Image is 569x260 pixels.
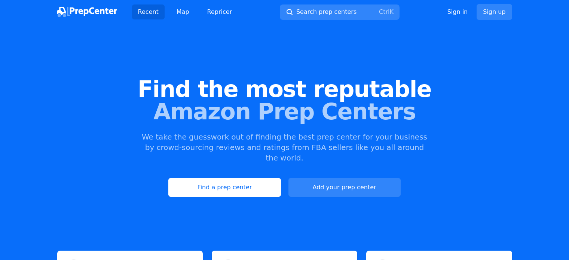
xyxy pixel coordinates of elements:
button: Search prep centersCtrlK [280,4,400,20]
span: Amazon Prep Centers [12,100,557,123]
span: Find the most reputable [12,78,557,100]
a: Find a prep center [168,178,281,197]
a: Map [171,4,195,19]
img: PrepCenter [57,7,117,17]
a: Sign in [447,7,468,16]
a: Add your prep center [288,178,401,197]
a: Repricer [201,4,238,19]
span: Search prep centers [296,7,357,16]
a: Recent [132,4,165,19]
kbd: Ctrl [379,8,389,15]
kbd: K [389,8,394,15]
a: Sign up [477,4,512,20]
p: We take the guesswork out of finding the best prep center for your business by crowd-sourcing rev... [141,132,428,163]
